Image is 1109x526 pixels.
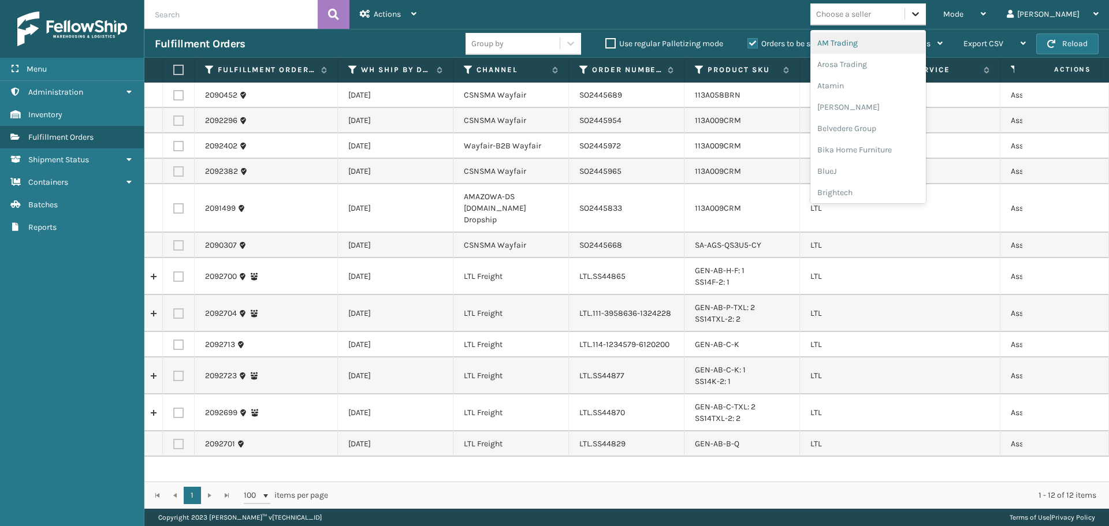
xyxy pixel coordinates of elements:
span: Menu [27,64,47,74]
td: SO2445668 [569,233,684,258]
label: Orders to be shipped [DATE] [747,39,859,49]
div: 1 - 12 of 12 items [344,490,1096,501]
td: LTL Freight [453,394,569,431]
td: LTL Freight [453,295,569,332]
div: Arosa Trading [810,54,926,75]
td: LTL [800,394,1000,431]
td: LTL.SS44829 [569,431,684,457]
div: | [1010,509,1095,526]
label: Fulfillment Order Id [218,65,315,75]
span: Mode [943,9,963,19]
td: [DATE] [338,83,453,108]
a: 2092296 [205,115,237,126]
a: SS14F-2: 1 [695,277,730,287]
label: WH Ship By Date [361,65,431,75]
td: SO2445689 [569,83,684,108]
td: CSNSMA Wayfair [453,83,569,108]
a: 113A009CRM [695,141,741,151]
div: Atamin [810,75,926,96]
td: LTL [800,431,1000,457]
a: 2092701 [205,438,235,450]
td: LTL Freight [453,431,569,457]
a: SS14TXL-2: 2 [695,314,740,324]
td: LTL.114-1234579-6120200 [569,332,684,357]
a: 113A009CRM [695,166,741,176]
td: LTL [800,357,1000,394]
a: SS14K-2: 1 [695,376,731,386]
a: 2092704 [205,308,237,319]
td: LTL [800,258,1000,295]
div: BlueJ [810,161,926,182]
a: 2091499 [205,203,236,214]
a: 2090452 [205,89,237,101]
td: [DATE] [338,295,453,332]
a: 2092700 [205,271,237,282]
span: items per page [244,487,328,504]
td: [DATE] [338,133,453,159]
td: CSNSMA Wayfair [453,108,569,133]
div: AM Trading [810,32,926,54]
a: GEN-AB-P-TXL: 2 [695,303,755,312]
td: SO2445965 [569,159,684,184]
div: Bika Home Furniture [810,139,926,161]
label: Channel [477,65,546,75]
td: SO2445972 [569,133,684,159]
td: LTL [800,332,1000,357]
div: Choose a seller [816,8,871,20]
div: [PERSON_NAME] [810,96,926,118]
td: [DATE] [338,431,453,457]
td: LTL [800,83,1000,108]
div: Belvedere Group [810,118,926,139]
td: LTL.SS44877 [569,357,684,394]
td: LTL [800,159,1000,184]
span: 100 [244,490,261,501]
a: GEN-AB-C-K [695,340,739,349]
label: Use regular Palletizing mode [605,39,723,49]
a: 2090307 [205,240,237,251]
td: LTL Freight [453,332,569,357]
td: [DATE] [338,258,453,295]
a: 2092402 [205,140,237,152]
td: LTL [800,295,1000,332]
a: GEN-AB-H-F: 1 [695,266,745,275]
td: Wayfair-B2B Wayfair [453,133,569,159]
a: 2092382 [205,166,238,177]
a: 113A058BRN [695,90,740,100]
td: CSNSMA Wayfair [453,233,569,258]
td: [DATE] [338,394,453,431]
a: SS14TXL-2: 2 [695,413,740,423]
h3: Fulfillment Orders [155,37,245,51]
td: LTL [800,184,1000,233]
a: 2092713 [205,339,235,350]
span: Actions [374,9,401,19]
a: 2092723 [205,370,237,382]
a: GEN-AB-B-Q [695,439,739,449]
td: LTL [800,108,1000,133]
div: Group by [471,38,504,50]
span: Shipment Status [28,155,89,165]
a: Terms of Use [1010,513,1050,521]
a: 2092699 [205,407,237,419]
button: Reload [1036,33,1099,54]
td: [DATE] [338,233,453,258]
td: LTL [800,133,1000,159]
a: 113A009CRM [695,203,741,213]
td: LTL.SS44870 [569,394,684,431]
td: CSNSMA Wayfair [453,159,569,184]
td: SO2445833 [569,184,684,233]
a: GEN-AB-C-K: 1 [695,365,746,375]
span: Batches [28,200,58,210]
span: Inventory [28,110,62,120]
a: 1 [184,487,201,504]
a: Privacy Policy [1051,513,1095,521]
img: logo [17,12,127,46]
div: Brightech [810,182,926,203]
td: LTL Freight [453,258,569,295]
span: Export CSV [963,39,1003,49]
td: [DATE] [338,159,453,184]
p: Copyright 2023 [PERSON_NAME]™ v [TECHNICAL_ID] [158,509,322,526]
span: Containers [28,177,68,187]
span: Actions [1018,60,1098,79]
span: Fulfillment Orders [28,132,94,142]
label: Order Number [592,65,662,75]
